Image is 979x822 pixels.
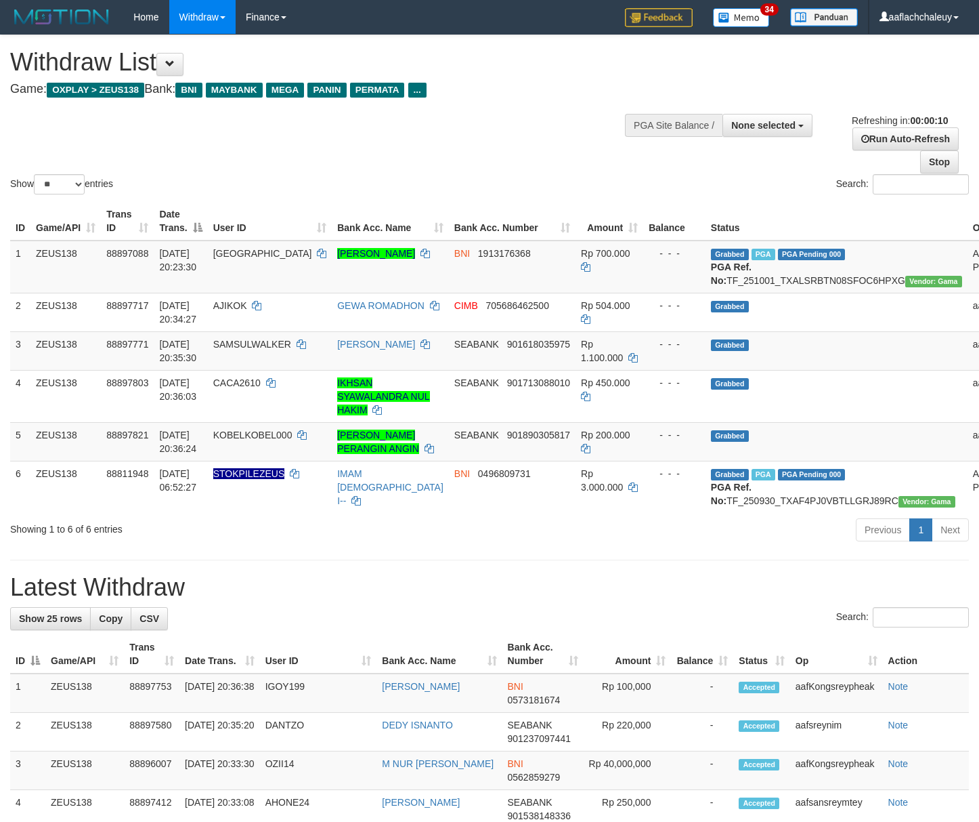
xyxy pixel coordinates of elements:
span: PANIN [307,83,346,98]
span: [DATE] 20:23:30 [159,248,196,272]
td: 2 [10,293,30,331]
input: Search: [873,174,969,194]
span: 88897803 [106,377,148,388]
span: 88897717 [106,300,148,311]
a: IMAM [DEMOGRAPHIC_DATA] I-- [337,468,443,506]
td: Rp 40,000,000 [584,752,672,790]
td: Rp 100,000 [584,674,672,713]
span: Vendor URL: https://trx31.1velocity.biz [905,276,962,287]
th: Trans ID: activate to sort column ascending [124,635,179,674]
span: Grabbed [711,340,749,351]
td: [DATE] 20:33:30 [179,752,260,790]
strong: 00:00:10 [910,115,948,126]
th: Trans ID: activate to sort column ascending [101,202,154,241]
span: Grabbed [711,249,749,260]
span: Accepted [739,759,779,770]
span: Copy 0573181674 to clipboard [508,695,561,705]
a: [PERSON_NAME] [337,339,415,350]
span: Copy 901713088010 to clipboard [507,377,570,388]
span: SEABANK [508,797,552,808]
span: Copy [99,613,123,624]
td: [DATE] 20:36:38 [179,674,260,713]
td: 88897753 [124,674,179,713]
span: ... [408,83,427,98]
th: Bank Acc. Number: activate to sort column ascending [502,635,584,674]
span: Grabbed [711,430,749,442]
h4: Game: Bank: [10,83,639,96]
span: Accepted [739,682,779,693]
span: 88897771 [106,339,148,350]
th: Date Trans.: activate to sort column ascending [179,635,260,674]
td: 5 [10,422,30,461]
label: Show entries [10,174,113,194]
span: Rp 3.000.000 [581,468,623,493]
label: Search: [836,607,969,628]
th: Balance: activate to sort column ascending [671,635,733,674]
td: ZEUS138 [45,713,124,752]
a: Show 25 rows [10,607,91,630]
th: Op: activate to sort column ascending [790,635,883,674]
a: M NUR [PERSON_NAME] [382,758,494,769]
span: Copy 901538148336 to clipboard [508,810,571,821]
button: None selected [722,114,812,137]
td: Rp 220,000 [584,713,672,752]
td: 6 [10,461,30,513]
th: Bank Acc. Name: activate to sort column ascending [376,635,502,674]
img: Feedback.jpg [625,8,693,27]
div: Showing 1 to 6 of 6 entries [10,517,398,536]
span: Copy 901237097441 to clipboard [508,733,571,744]
td: aafKongsreypheak [790,674,883,713]
span: Accepted [739,720,779,732]
span: Rp 700.000 [581,248,630,259]
b: PGA Ref. No: [711,482,752,506]
span: Grabbed [711,301,749,312]
th: User ID: activate to sort column ascending [260,635,377,674]
td: - [671,713,733,752]
td: 88896007 [124,752,179,790]
th: Game/API: activate to sort column ascending [45,635,124,674]
h1: Withdraw List [10,49,639,76]
span: SEABANK [454,339,499,350]
th: Action [883,635,969,674]
td: ZEUS138 [30,461,101,513]
img: Button%20Memo.svg [713,8,770,27]
span: [DATE] 20:36:24 [159,430,196,454]
span: Marked by aafsreyleap [752,469,775,480]
span: PGA Pending [778,469,846,480]
th: Status: activate to sort column ascending [733,635,789,674]
span: MEGA [266,83,305,98]
div: - - - [649,337,700,351]
span: 88811948 [106,468,148,479]
td: 3 [10,331,30,370]
td: 4 [10,370,30,422]
td: ZEUS138 [45,752,124,790]
a: Note [888,720,909,731]
td: ZEUS138 [45,674,124,713]
div: PGA Site Balance / [625,114,722,137]
td: DANTZO [260,713,377,752]
span: Rp 200.000 [581,430,630,440]
span: Copy 0562859279 to clipboard [508,772,561,783]
td: ZEUS138 [30,241,101,293]
th: Balance [643,202,705,241]
span: Rp 1.100.000 [581,339,623,363]
span: Copy 0496809731 to clipboard [478,468,531,479]
td: - [671,752,733,790]
h1: Latest Withdraw [10,574,969,601]
span: Accepted [739,798,779,809]
a: [PERSON_NAME] [382,797,460,808]
a: Stop [920,150,959,173]
a: GEWA ROMADHON [337,300,425,311]
input: Search: [873,607,969,628]
span: KOBELKOBEL000 [213,430,292,440]
td: TF_251001_TXALSRBTN08SFOC6HPXG [705,241,967,293]
span: 88897088 [106,248,148,259]
th: Bank Acc. Number: activate to sort column ascending [449,202,575,241]
td: ZEUS138 [30,331,101,370]
th: User ID: activate to sort column ascending [208,202,332,241]
td: ZEUS138 [30,293,101,331]
div: - - - [649,467,700,480]
th: ID [10,202,30,241]
a: Note [888,797,909,808]
span: [DATE] 20:34:27 [159,300,196,325]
